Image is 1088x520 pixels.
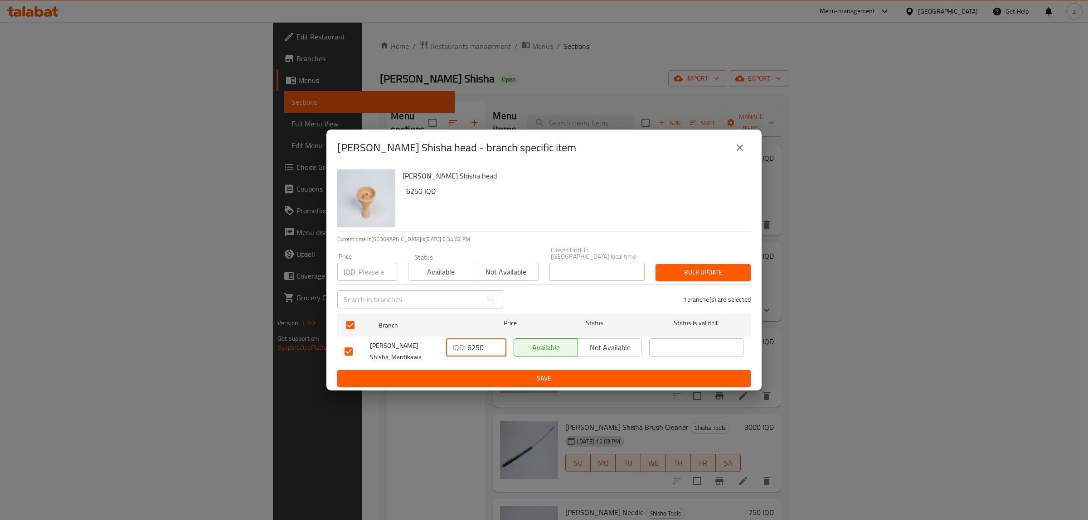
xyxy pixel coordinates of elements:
[344,266,355,277] p: IQD
[337,370,751,387] button: Save
[656,264,751,281] button: Bulk update
[379,320,473,331] span: Branch
[480,318,540,329] span: Price
[467,338,506,356] input: Please enter price
[337,140,576,155] h2: [PERSON_NAME] Shisha head - branch specific item
[649,318,743,329] span: Status is valid till
[406,185,743,197] h6: 6250 IQD
[412,265,470,279] span: Available
[514,338,578,356] button: Available
[408,263,473,281] button: Available
[337,235,751,243] p: Current time in [GEOGRAPHIC_DATA] is [DATE] 6:34:02 PM
[582,341,638,354] span: Not available
[477,265,534,279] span: Not available
[518,341,574,354] span: Available
[370,340,439,363] span: [PERSON_NAME] Shisha, Mantikawa
[337,169,395,227] img: Coco Cavalli Shisha head
[729,137,751,159] button: close
[663,267,743,278] span: Bulk update
[578,338,642,356] button: Not available
[337,290,482,308] input: Search in branches
[452,342,464,353] p: IQD
[548,318,642,329] span: Status
[403,169,743,182] h6: [PERSON_NAME] Shisha head
[683,295,751,304] p: 1 branche(s) are selected
[345,373,743,384] span: Save
[473,263,538,281] button: Not available
[359,263,397,281] input: Please enter price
